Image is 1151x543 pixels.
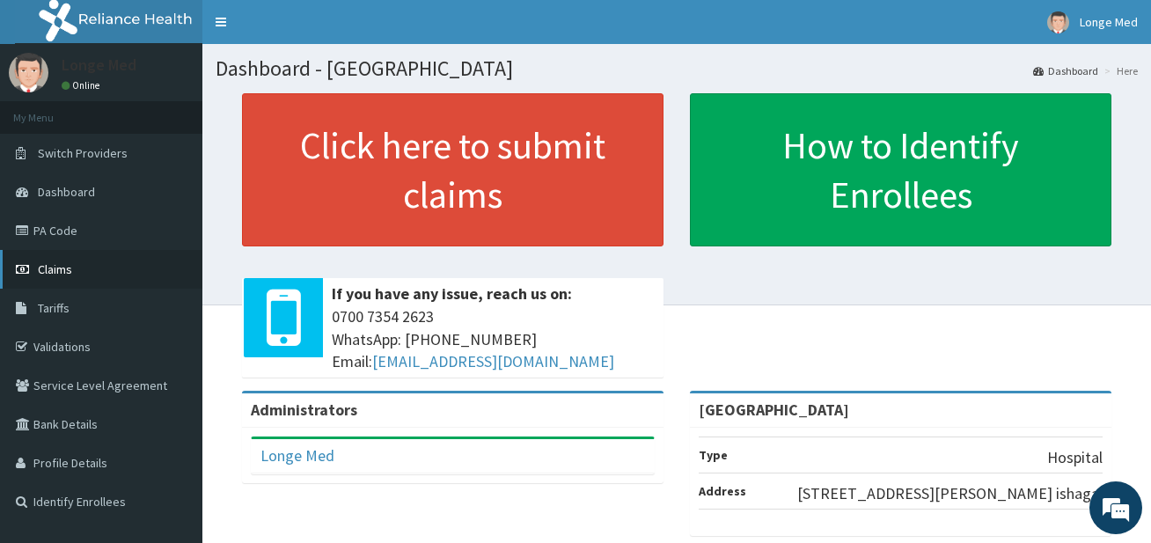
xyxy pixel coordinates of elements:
span: Claims [38,261,72,277]
a: How to Identify Enrollees [690,93,1111,246]
li: Here [1100,63,1138,78]
p: Longe Med [62,57,136,73]
a: Online [62,79,104,92]
a: Dashboard [1033,63,1098,78]
span: Longe Med [1080,14,1138,30]
img: User Image [9,53,48,92]
span: Dashboard [38,184,95,200]
p: [STREET_ADDRESS][PERSON_NAME] ishaga. [797,482,1103,505]
span: Switch Providers [38,145,128,161]
h1: Dashboard - [GEOGRAPHIC_DATA] [216,57,1138,80]
span: 0700 7354 2623 WhatsApp: [PHONE_NUMBER] Email: [332,305,655,373]
b: Address [699,483,746,499]
span: Tariffs [38,300,70,316]
strong: [GEOGRAPHIC_DATA] [699,400,849,420]
a: Click here to submit claims [242,93,663,246]
img: User Image [1047,11,1069,33]
a: Longe Med [260,445,334,466]
b: Type [699,447,728,463]
b: If you have any issue, reach us on: [332,283,572,304]
p: Hospital [1047,446,1103,469]
b: Administrators [251,400,357,420]
a: [EMAIL_ADDRESS][DOMAIN_NAME] [372,351,614,371]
